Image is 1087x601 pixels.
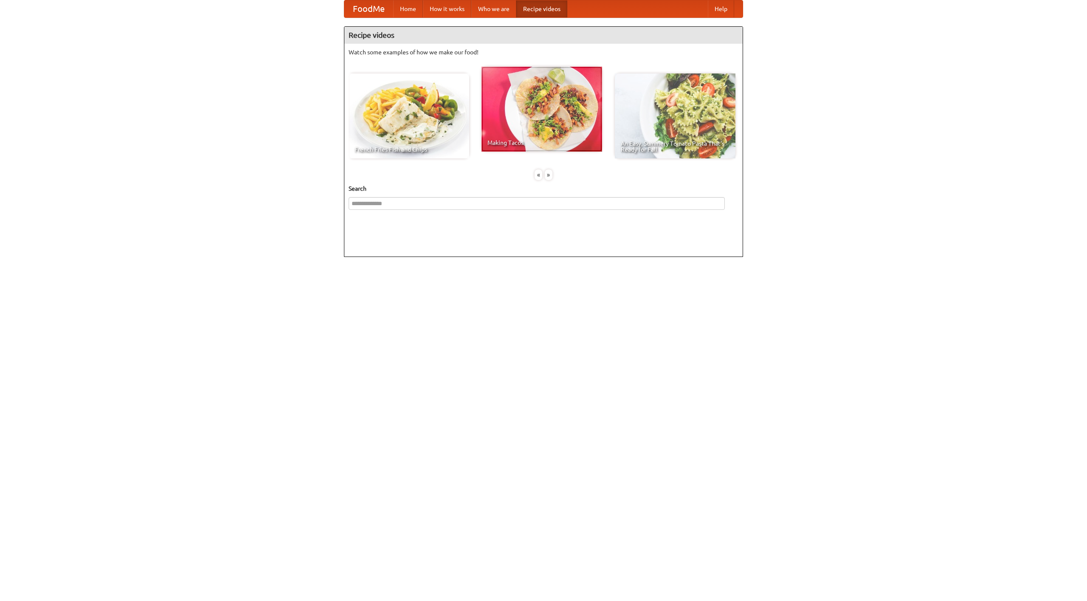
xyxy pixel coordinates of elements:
[487,140,596,146] span: Making Tacos
[355,147,463,152] span: French Fries Fish and Chips
[545,169,552,180] div: »
[344,27,743,44] h4: Recipe videos
[516,0,567,17] a: Recipe videos
[349,48,738,56] p: Watch some examples of how we make our food!
[349,184,738,193] h5: Search
[535,169,542,180] div: «
[393,0,423,17] a: Home
[615,73,735,158] a: An Easy, Summery Tomato Pasta That's Ready for Fall
[621,141,729,152] span: An Easy, Summery Tomato Pasta That's Ready for Fall
[344,0,393,17] a: FoodMe
[423,0,471,17] a: How it works
[482,67,602,152] a: Making Tacos
[349,73,469,158] a: French Fries Fish and Chips
[471,0,516,17] a: Who we are
[708,0,734,17] a: Help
